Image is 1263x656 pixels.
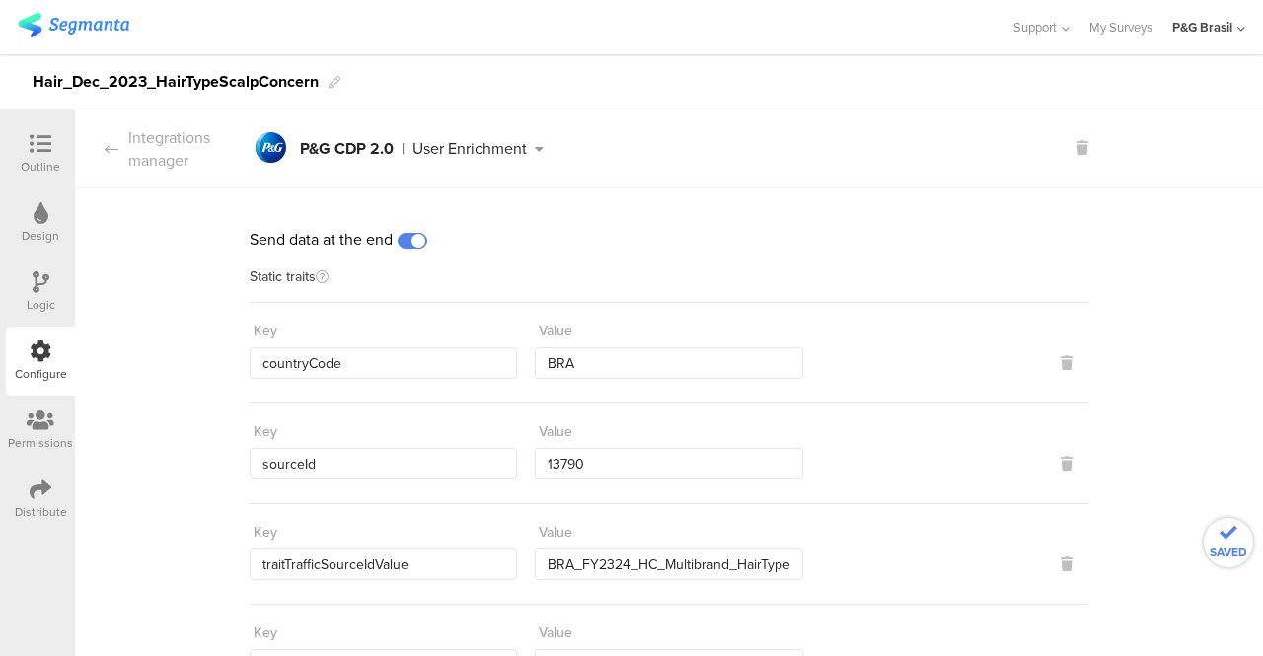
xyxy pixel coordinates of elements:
[8,434,73,452] div: Permissions
[21,158,60,176] div: Outline
[18,13,129,37] img: segmanta logo
[27,296,55,314] div: Logic
[33,66,319,98] div: Hair_Dec_2023_HairTypeScalpConcern
[254,522,277,543] div: Key
[535,548,802,580] input: Enter value...
[535,347,802,379] input: Enter value...
[1172,18,1232,36] div: P&G Brasil
[22,227,59,245] div: Design
[539,522,572,543] div: Value
[15,503,67,521] div: Distribute
[300,141,394,157] div: P&G CDP 2.0
[254,421,277,442] div: Key
[250,548,517,580] input: Enter key...
[250,347,517,379] input: Enter key...
[1210,544,1247,561] span: SAVED
[535,448,802,479] input: Enter value...
[402,141,405,157] div: |
[15,365,67,383] div: Configure
[539,321,572,341] div: Value
[1013,18,1057,36] span: Support
[75,126,250,172] div: Integrations manager
[539,421,572,442] div: Value
[254,622,277,643] div: Key
[539,622,572,643] div: Value
[250,270,1088,303] div: Static traits
[254,321,277,341] div: Key
[412,141,527,157] div: User Enrichment
[250,228,1088,251] div: Send data at the end
[250,448,517,479] input: Enter key...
